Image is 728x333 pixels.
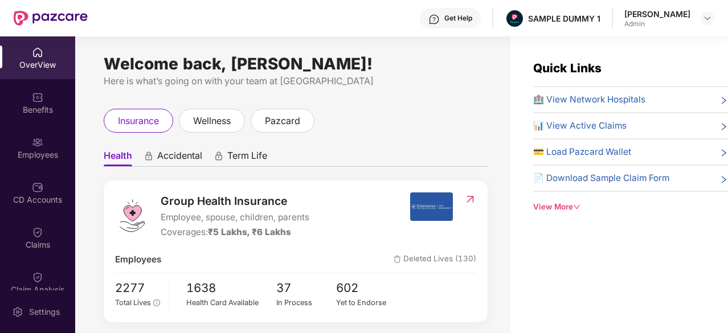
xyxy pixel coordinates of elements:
[533,119,627,133] span: 📊 View Active Claims
[624,19,690,28] div: Admin
[115,298,151,307] span: Total Lives
[394,253,476,266] span: Deleted Lives (130)
[118,114,159,128] span: insurance
[115,253,161,266] span: Employees
[161,225,309,239] div: Coverages:
[533,145,631,159] span: 💳 Load Pazcard Wallet
[115,279,160,298] span: 2277
[161,192,309,209] span: Group Health Insurance
[32,92,43,103] img: svg+xml;base64,PHN2ZyBpZD0iQmVuZWZpdHMiIHhtbG5zPSJodHRwOi8vd3d3LnczLm9yZy8yMDAwL3N2ZyIgd2lkdGg9Ij...
[506,10,523,27] img: Pazcare_Alternative_logo-01-01.png
[26,306,63,318] div: Settings
[719,147,728,159] span: right
[157,150,202,166] span: Accidental
[410,192,453,221] img: insurerIcon
[336,297,396,309] div: Yet to Endorse
[444,14,472,23] div: Get Help
[624,9,690,19] div: [PERSON_NAME]
[32,272,43,283] img: svg+xml;base64,PHN2ZyBpZD0iQ2xhaW0iIHhtbG5zPSJodHRwOi8vd3d3LnczLm9yZy8yMDAwL3N2ZyIgd2lkdGg9IjIwIi...
[464,194,476,205] img: RedirectIcon
[276,279,337,298] span: 37
[32,182,43,193] img: svg+xml;base64,PHN2ZyBpZD0iQ0RfQWNjb3VudHMiIGRhdGEtbmFtZT0iQ0QgQWNjb3VudHMiIHhtbG5zPSJodHRwOi8vd3...
[104,150,132,166] span: Health
[265,114,300,128] span: pazcard
[276,297,337,309] div: In Process
[193,114,231,128] span: wellness
[144,151,154,161] div: animation
[227,150,267,166] span: Term Life
[104,59,488,68] div: Welcome back, [PERSON_NAME]!
[719,174,728,185] span: right
[12,306,23,318] img: svg+xml;base64,PHN2ZyBpZD0iU2V0dGluZy0yMHgyMCIgeG1sbnM9Imh0dHA6Ly93d3cudzMub3JnLzIwMDAvc3ZnIiB3aW...
[161,211,309,224] span: Employee, spouse, children, parents
[32,47,43,58] img: svg+xml;base64,PHN2ZyBpZD0iSG9tZSIgeG1sbnM9Imh0dHA6Ly93d3cudzMub3JnLzIwMDAvc3ZnIiB3aWR0aD0iMjAiIG...
[573,203,580,211] span: down
[528,13,600,24] div: SAMPLE DUMMY 1
[32,227,43,238] img: svg+xml;base64,PHN2ZyBpZD0iQ2xhaW0iIHhtbG5zPSJodHRwOi8vd3d3LnczLm9yZy8yMDAwL3N2ZyIgd2lkdGg9IjIwIi...
[533,61,602,75] span: Quick Links
[186,279,276,298] span: 1638
[32,137,43,148] img: svg+xml;base64,PHN2ZyBpZD0iRW1wbG95ZWVzIiB4bWxucz0iaHR0cDovL3d3dy53My5vcmcvMjAwMC9zdmciIHdpZHRoPS...
[115,199,149,233] img: logo
[533,93,645,106] span: 🏥 View Network Hospitals
[533,201,728,213] div: View More
[153,299,159,306] span: info-circle
[336,279,396,298] span: 602
[719,121,728,133] span: right
[186,297,276,309] div: Health Card Available
[719,95,728,106] span: right
[703,14,712,23] img: svg+xml;base64,PHN2ZyBpZD0iRHJvcGRvd24tMzJ4MzIiIHhtbG5zPSJodHRwOi8vd3d3LnczLm9yZy8yMDAwL3N2ZyIgd2...
[14,11,88,26] img: New Pazcare Logo
[208,227,291,237] span: ₹5 Lakhs, ₹6 Lakhs
[104,74,488,88] div: Here is what’s going on with your team at [GEOGRAPHIC_DATA]
[533,171,669,185] span: 📄 Download Sample Claim Form
[394,256,401,263] img: deleteIcon
[428,14,440,25] img: svg+xml;base64,PHN2ZyBpZD0iSGVscC0zMngzMiIgeG1sbnM9Imh0dHA6Ly93d3cudzMub3JnLzIwMDAvc3ZnIiB3aWR0aD...
[214,151,224,161] div: animation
